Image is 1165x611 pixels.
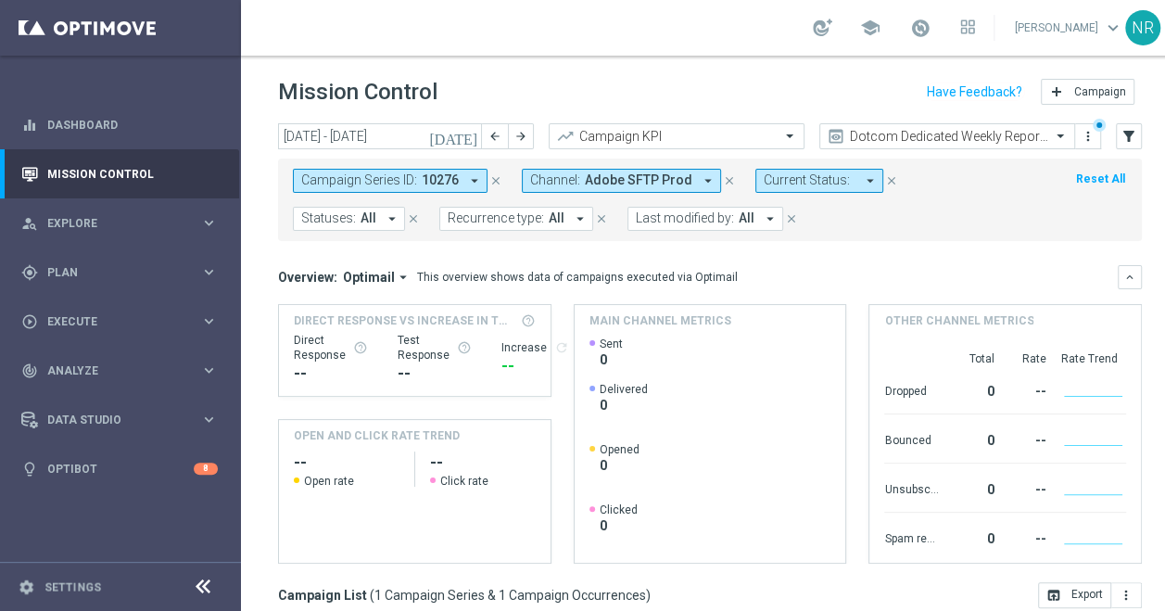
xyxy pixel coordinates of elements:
[593,209,610,229] button: close
[927,85,1022,98] input: Have Feedback?
[21,215,38,232] i: person_search
[862,172,879,189] i: arrow_drop_down
[21,100,218,149] div: Dashboard
[294,452,399,474] h2: --
[21,264,38,281] i: gps_fixed
[20,118,219,133] button: equalizer Dashboard
[429,128,479,145] i: [DATE]
[395,269,412,286] i: arrow_drop_down
[278,587,651,604] h3: Campaign List
[407,212,420,225] i: close
[21,264,200,281] div: Plan
[1038,582,1111,608] button: open_in_browser Export
[1093,119,1106,132] div: There are unsaved changes
[860,18,880,38] span: school
[200,312,218,330] i: keyboard_arrow_right
[278,269,337,286] h3: Overview:
[721,171,738,191] button: close
[47,149,218,198] a: Mission Control
[47,414,200,426] span: Data Studio
[945,473,994,503] div: 0
[488,171,504,191] button: close
[1103,18,1123,38] span: keyboard_arrow_down
[723,174,736,187] i: close
[426,123,482,151] button: [DATE]
[294,427,460,444] h4: OPEN AND CLICK RATE TREND
[20,363,219,378] button: track_changes Analyze keyboard_arrow_right
[508,123,534,149] button: arrow_forward
[554,340,569,355] i: refresh
[301,210,356,226] span: Statuses:
[884,312,1033,329] h4: Other channel metrics
[200,263,218,281] i: keyboard_arrow_right
[636,210,734,226] span: Last modified by:
[1081,129,1095,144] i: more_vert
[422,172,459,188] span: 10276
[440,474,488,489] span: Click rate
[398,363,472,385] div: --
[600,337,623,351] span: Sent
[21,412,200,428] div: Data Studio
[1074,169,1127,189] button: Reset All
[21,313,38,330] i: play_circle_outline
[522,169,721,193] button: Channel: Adobe SFTP Prod arrow_drop_down
[762,210,779,227] i: arrow_drop_down
[200,214,218,232] i: keyboard_arrow_right
[304,474,354,489] span: Open rate
[20,413,219,427] button: Data Studio keyboard_arrow_right
[294,333,368,363] div: Direct Response
[755,169,883,193] button: Current Status: arrow_drop_down
[627,207,783,231] button: Last modified by: All arrow_drop_down
[1013,14,1125,42] a: [PERSON_NAME]keyboard_arrow_down
[200,411,218,428] i: keyboard_arrow_right
[884,473,938,503] div: Unsubscribed
[20,462,219,477] div: lightbulb Optibot 8
[44,581,101,592] a: Settings
[1116,123,1142,149] button: filter_alt
[278,123,482,149] input: Select date range
[294,363,368,385] div: --
[301,172,417,188] span: Campaign Series ID:
[945,351,994,366] div: Total
[21,215,200,232] div: Explore
[47,316,200,327] span: Execute
[595,212,608,225] i: close
[20,314,219,329] div: play_circle_outline Execute keyboard_arrow_right
[600,351,623,368] span: 0
[1119,588,1133,603] i: more_vert
[374,587,646,604] span: 1 Campaign Series & 1 Campaign Occurrences
[19,579,35,595] i: settings
[20,265,219,280] button: gps_fixed Plan keyboard_arrow_right
[945,424,994,453] div: 0
[21,444,218,493] div: Optibot
[1001,424,1045,453] div: --
[1111,582,1142,608] button: more_vert
[549,210,564,226] span: All
[1049,84,1064,99] i: add
[47,444,194,493] a: Optibot
[1001,522,1045,552] div: --
[448,210,544,226] span: Recurrence type:
[20,167,219,182] button: Mission Control
[47,267,200,278] span: Plan
[21,149,218,198] div: Mission Control
[1001,375,1045,404] div: --
[1060,351,1126,366] div: Rate Trend
[501,340,569,355] div: Increase
[1046,588,1061,603] i: open_in_browser
[945,522,994,552] div: 0
[384,210,400,227] i: arrow_drop_down
[1118,265,1142,289] button: keyboard_arrow_down
[514,130,527,143] i: arrow_forward
[370,587,374,604] span: (
[885,174,898,187] i: close
[646,587,651,604] span: )
[47,100,218,149] a: Dashboard
[47,365,200,376] span: Analyze
[764,172,850,188] span: Current Status:
[21,117,38,134] i: equalizer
